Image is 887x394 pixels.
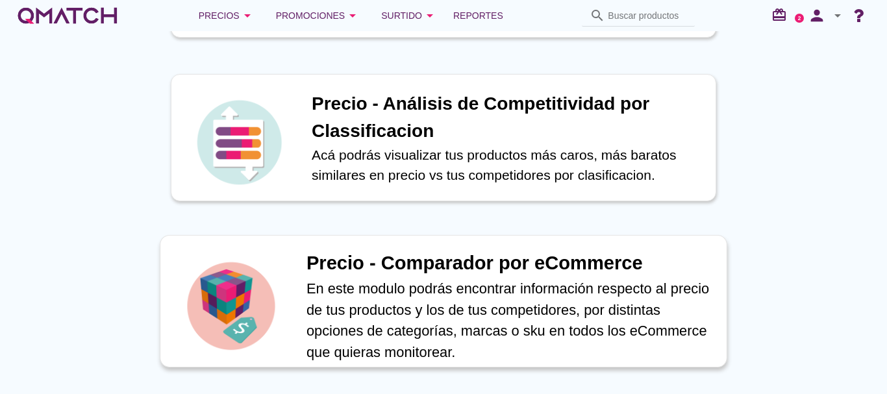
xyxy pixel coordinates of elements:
a: 2 [795,14,804,23]
text: 2 [798,15,801,21]
input: Buscar productos [608,5,687,26]
i: search [590,8,605,23]
img: icon [184,258,279,353]
h1: Precio - Análisis de Competitividad por Classificacion [312,90,703,145]
p: Acá podrás visualizar tus productos más caros, más baratos similares en precio vs tus competidore... [312,145,703,186]
button: Surtido [371,3,448,29]
img: icon [194,97,284,188]
i: arrow_drop_down [830,8,845,23]
a: white-qmatch-logo [16,3,119,29]
div: Precios [199,8,255,23]
div: Surtido [381,8,438,23]
span: Reportes [453,8,503,23]
i: arrow_drop_down [422,8,438,23]
p: En este modulo podrás encontrar información respecto al precio de tus productos y los de tus comp... [306,278,713,363]
i: arrow_drop_down [240,8,255,23]
button: Precios [188,3,266,29]
a: iconPrecio - Análisis de Competitividad por ClassificacionAcá podrás visualizar tus productos más... [153,74,734,201]
button: Promociones [266,3,371,29]
a: iconPrecio - Comparador por eCommerceEn este modulo podrás encontrar información respecto al prec... [153,238,734,365]
h1: Precio - Comparador por eCommerce [306,249,713,278]
a: Reportes [448,3,508,29]
i: redeem [771,7,792,23]
i: arrow_drop_down [345,8,360,23]
i: person [804,6,830,25]
div: Promociones [276,8,361,23]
